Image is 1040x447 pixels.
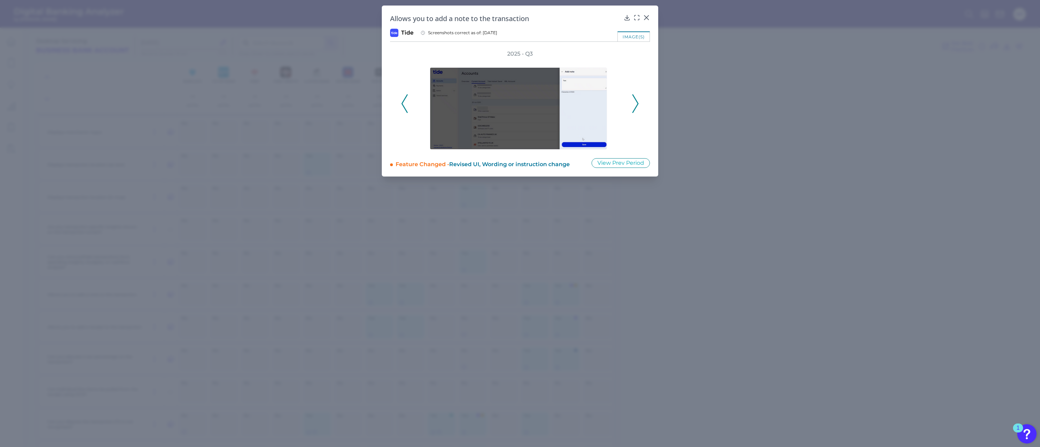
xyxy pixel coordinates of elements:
img: Tide [390,29,398,37]
h2: Allows you to add a note to the transaction [390,14,621,23]
span: Tide [401,29,414,37]
h3: 2025 - Q3 [507,50,533,58]
button: Open Resource Center, 1 new notification [1017,424,1037,444]
span: Revised UI, Wording or instruction change [449,161,570,168]
div: image(s) [617,31,650,41]
div: 1 [1017,428,1020,437]
img: trans-note_Tide_SME_Desktop_Q3_2025_045.png [430,67,607,150]
div: Feature Changed - [396,158,582,168]
span: Screenshots correct as of: [DATE] [428,30,497,36]
button: View Prev Period [592,158,650,168]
